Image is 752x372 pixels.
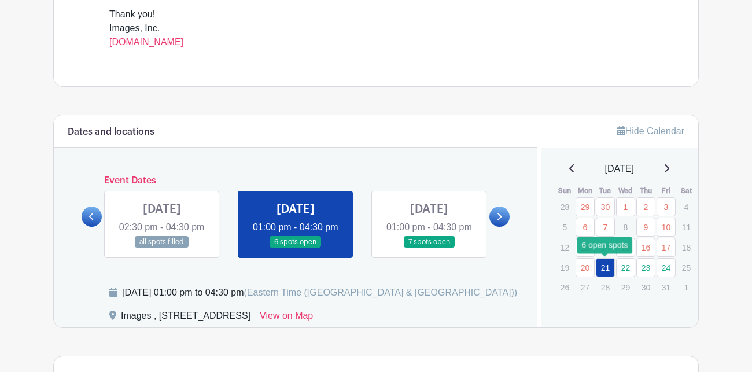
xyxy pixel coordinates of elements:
div: Images, Inc. [109,21,643,49]
a: 20 [576,258,595,277]
div: Images , [STREET_ADDRESS] [121,309,250,327]
p: 30 [636,278,655,296]
th: Sun [555,185,575,197]
p: 4 [677,198,696,216]
th: Fri [656,185,676,197]
th: Sat [676,185,696,197]
th: Mon [575,185,595,197]
a: View on Map [260,309,313,327]
th: Wed [615,185,636,197]
p: 26 [555,278,574,296]
div: [DATE] 01:00 pm to 04:30 pm [122,286,517,300]
p: 31 [657,278,676,296]
a: 23 [636,258,655,277]
th: Thu [636,185,656,197]
h6: Event Dates [102,175,489,186]
a: 29 [576,197,595,216]
p: 25 [677,259,696,277]
span: (Eastern Time ([GEOGRAPHIC_DATA] & [GEOGRAPHIC_DATA])) [244,288,517,297]
a: 6 [576,218,595,237]
th: Tue [595,185,615,197]
p: 18 [677,238,696,256]
p: 29 [616,278,635,296]
p: 1 [677,278,696,296]
a: Hide Calendar [617,126,684,136]
span: [DATE] [605,162,634,176]
a: 2 [636,197,655,216]
div: 6 open spots [577,237,632,253]
p: 28 [555,198,574,216]
a: 10 [657,218,676,237]
a: 9 [636,218,655,237]
a: 21 [596,258,615,277]
p: 28 [596,278,615,296]
a: 17 [657,238,676,257]
h6: Dates and locations [68,127,154,138]
a: 13 [576,238,595,257]
a: 3 [657,197,676,216]
a: 24 [657,258,676,277]
a: 16 [636,238,655,257]
p: 12 [555,238,574,256]
a: 30 [596,197,615,216]
p: 5 [555,218,574,236]
a: 1 [616,197,635,216]
a: 7 [596,218,615,237]
p: 19 [555,259,574,277]
p: 8 [616,218,635,236]
a: 22 [616,258,635,277]
a: [DOMAIN_NAME] [109,37,183,47]
p: 11 [677,218,696,236]
p: 27 [576,278,595,296]
div: Thank you! [109,8,643,21]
